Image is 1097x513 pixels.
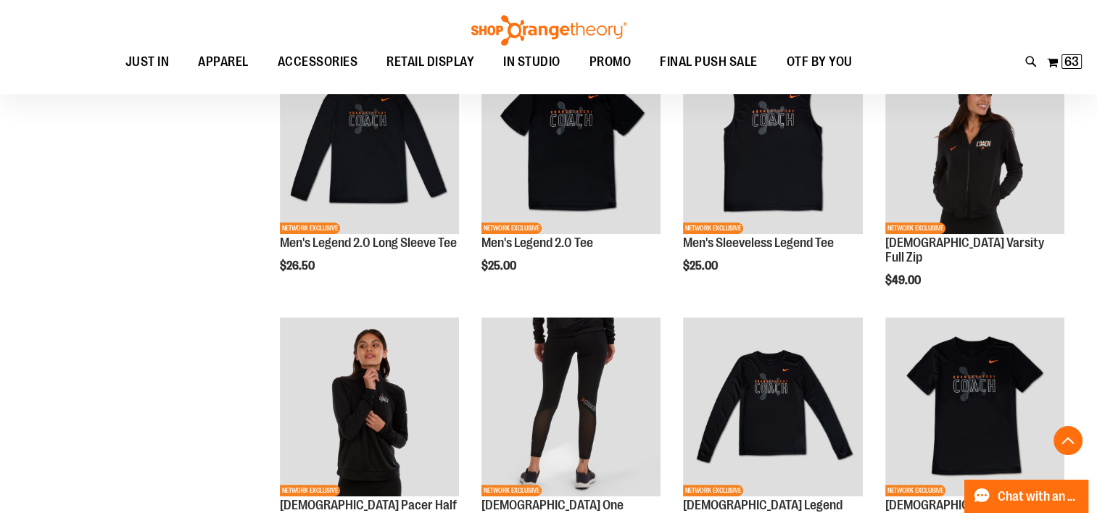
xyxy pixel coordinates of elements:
[683,222,743,234] span: NETWORK EXCLUSIVE
[683,259,720,272] span: $25.00
[1064,54,1079,69] span: 63
[280,235,457,250] a: Men's Legend 2.0 Long Sleeve Tee
[481,317,661,499] a: OTF Ladies Coach FA23 One Legging 2.0 - Black primary imageNETWORK EXCLUSIVE
[885,485,945,496] span: NETWORK EXCLUSIVE
[263,46,373,79] a: ACCESSORIES
[481,222,542,234] span: NETWORK EXCLUSIVE
[885,222,945,234] span: NETWORK EXCLUSIVE
[280,55,459,236] a: OTF Mens Coach FA23 Legend 2.0 LS Tee - Black primary imageNETWORK EXCLUSIVE
[280,485,340,496] span: NETWORK EXCLUSIVE
[683,317,862,499] a: OTF Ladies Coach FA23 Legend LS Tee - Black primary imageNETWORK EXCLUSIVE
[683,317,862,496] img: OTF Ladies Coach FA23 Legend LS Tee - Black primary image
[964,480,1089,513] button: Chat with an Expert
[676,48,869,309] div: product
[481,235,593,250] a: Men's Legend 2.0 Tee
[885,55,1064,236] a: OTF Ladies Coach FA23 Varsity Full Zip - Black primary imageNETWORK EXCLUSIVE
[183,46,263,79] a: APPAREL
[372,46,489,79] a: RETAIL DISPLAY
[280,317,459,496] img: OTF Ladies Coach FA23 Pacer Half Zip - Black primary image
[198,46,249,78] span: APPAREL
[645,46,772,79] a: FINAL PUSH SALE
[885,317,1064,499] a: OTF Ladies Coach FA23 Legend SS Tee - Black primary imageNETWORK EXCLUSIVE
[503,46,560,78] span: IN STUDIO
[278,46,358,78] span: ACCESSORIES
[481,259,518,272] span: $25.00
[280,55,459,234] img: OTF Mens Coach FA23 Legend 2.0 LS Tee - Black primary image
[683,55,862,236] a: OTF Mens Coach FA23 Legend Sleeveless Tee - Black primary imageNETWORK EXCLUSIVE
[273,48,466,309] div: product
[111,46,184,79] a: JUST IN
[772,46,867,79] a: OTF BY YOU
[489,46,575,78] a: IN STUDIO
[481,317,661,496] img: OTF Ladies Coach FA23 One Legging 2.0 - Black primary image
[878,48,1072,324] div: product
[787,46,853,78] span: OTF BY YOU
[885,317,1064,496] img: OTF Ladies Coach FA23 Legend SS Tee - Black primary image
[683,485,743,496] span: NETWORK EXCLUSIVE
[575,46,646,79] a: PROMO
[386,46,474,78] span: RETAIL DISPLAY
[469,15,629,46] img: Shop Orangetheory
[481,55,661,236] a: OTF Mens Coach FA23 Legend 2.0 SS Tee - Black primary imageNETWORK EXCLUSIVE
[885,274,923,287] span: $49.00
[885,235,1044,264] a: [DEMOGRAPHIC_DATA] Varsity Full Zip
[683,55,862,234] img: OTF Mens Coach FA23 Legend Sleeveless Tee - Black primary image
[1053,426,1082,455] button: Back To Top
[481,485,542,496] span: NETWORK EXCLUSIVE
[885,55,1064,234] img: OTF Ladies Coach FA23 Varsity Full Zip - Black primary image
[280,259,317,272] span: $26.50
[660,46,758,78] span: FINAL PUSH SALE
[280,317,459,499] a: OTF Ladies Coach FA23 Pacer Half Zip - Black primary imageNETWORK EXCLUSIVE
[998,490,1080,504] span: Chat with an Expert
[589,46,632,78] span: PROMO
[481,55,661,234] img: OTF Mens Coach FA23 Legend 2.0 SS Tee - Black primary image
[280,222,340,234] span: NETWORK EXCLUSIVE
[683,235,834,250] a: Men's Sleeveless Legend Tee
[474,48,668,309] div: product
[125,46,170,78] span: JUST IN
